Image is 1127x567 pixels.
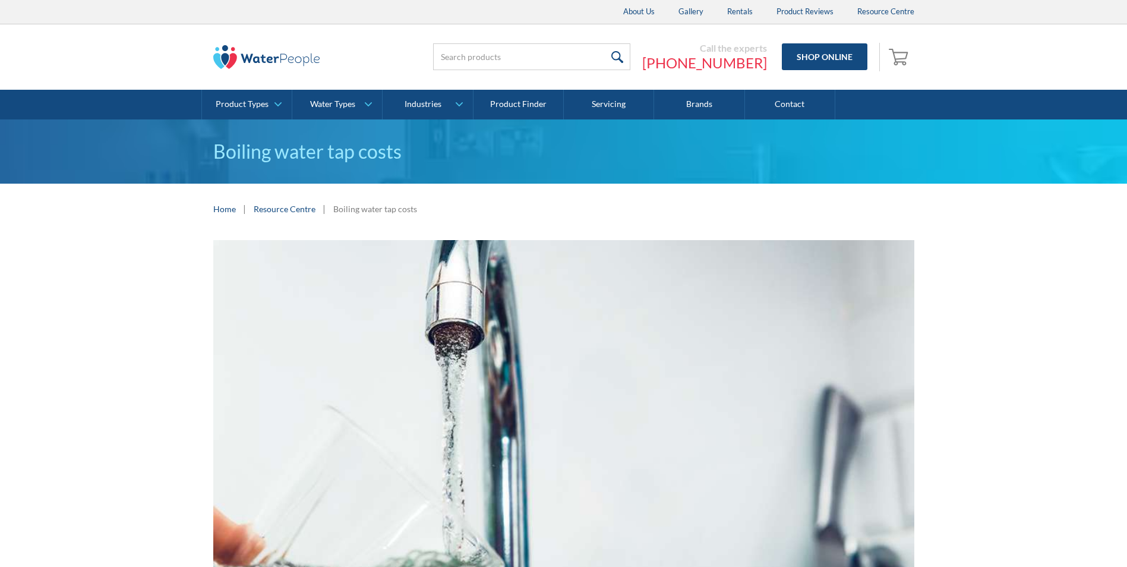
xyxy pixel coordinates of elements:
input: Search products [433,43,630,70]
a: Resource Centre [254,203,315,215]
a: Contact [745,90,835,119]
img: The Water People [213,45,320,69]
img: shopping cart [889,47,911,66]
div: Call the experts [642,42,767,54]
a: Water Types [292,90,382,119]
div: | [321,201,327,216]
a: Product Finder [473,90,564,119]
a: Shop Online [782,43,867,70]
a: Industries [383,90,472,119]
h1: Boiling water tap costs [213,137,914,166]
a: Brands [654,90,744,119]
div: Product Types [216,99,269,109]
a: Open empty cart [886,43,914,71]
div: Water Types [310,99,355,109]
a: Home [213,203,236,215]
div: Industries [405,99,441,109]
a: Servicing [564,90,654,119]
div: Boiling water tap costs [333,203,417,215]
a: Product Types [202,90,292,119]
a: [PHONE_NUMBER] [642,54,767,72]
div: | [242,201,248,216]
